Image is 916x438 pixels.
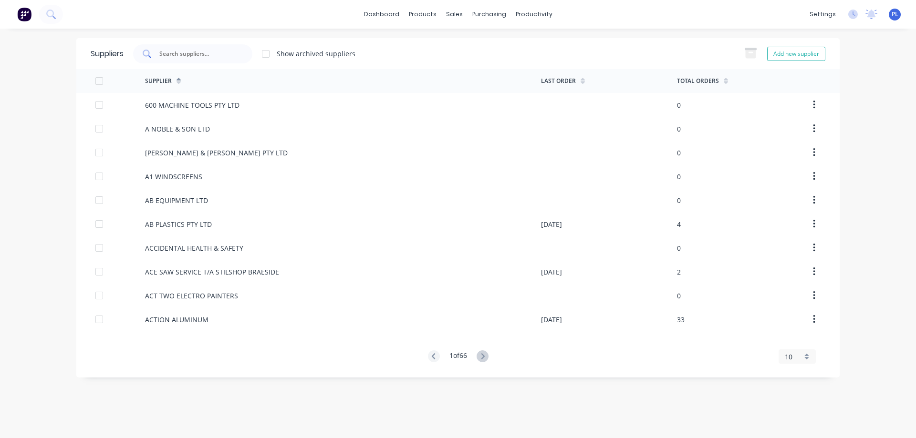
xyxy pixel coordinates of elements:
[145,124,210,134] div: A NOBLE & SON LTD
[145,77,172,85] div: Supplier
[541,315,562,325] div: [DATE]
[145,195,208,205] div: AB EQUIPMENT LTD
[91,48,124,60] div: Suppliers
[677,195,681,205] div: 0
[449,350,467,363] div: 1 of 66
[145,291,238,301] div: ACT TWO ELECTRO PAINTERS
[145,148,288,158] div: [PERSON_NAME] & [PERSON_NAME] PTY LTD
[767,47,825,61] button: Add new supplier
[677,219,681,229] div: 4
[541,267,562,277] div: [DATE]
[511,7,557,21] div: productivity
[677,100,681,110] div: 0
[441,7,468,21] div: sales
[145,172,202,182] div: A1 WINDSCREENS
[677,148,681,158] div: 0
[541,77,576,85] div: Last Order
[677,124,681,134] div: 0
[145,267,279,277] div: ACE SAW SERVICE T/A STILSHOP BRAESIDE
[677,315,685,325] div: 33
[677,291,681,301] div: 0
[677,77,719,85] div: Total Orders
[359,7,404,21] a: dashboard
[145,100,239,110] div: 600 MACHINE TOOLS PTY LTD
[805,7,841,21] div: settings
[892,10,898,19] span: PL
[158,49,238,59] input: Search suppliers...
[785,352,792,362] span: 10
[677,267,681,277] div: 2
[677,172,681,182] div: 0
[677,243,681,253] div: 0
[145,315,208,325] div: ACTION ALUMINUM
[404,7,441,21] div: products
[541,219,562,229] div: [DATE]
[145,219,212,229] div: AB PLASTICS PTY LTD
[468,7,511,21] div: purchasing
[17,7,31,21] img: Factory
[145,243,243,253] div: ACCIDENTAL HEALTH & SAFETY
[277,49,355,59] div: Show archived suppliers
